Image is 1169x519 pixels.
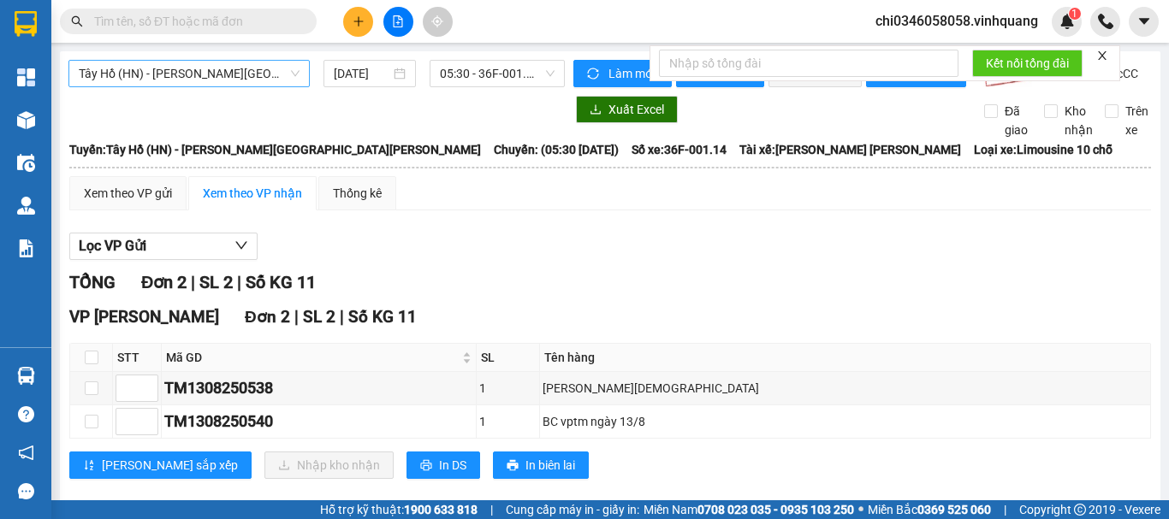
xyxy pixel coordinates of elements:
[79,235,146,257] span: Lọc VP Gửi
[420,459,432,473] span: printer
[440,61,555,86] span: 05:30 - 36F-001.14
[303,307,335,327] span: SL 2
[17,239,35,257] img: solution-icon
[141,272,187,292] span: Đơn 2
[972,50,1083,77] button: Kết nối tổng đài
[237,272,241,292] span: |
[334,64,390,83] input: 14/08/2025
[439,456,466,475] span: In DS
[739,140,961,159] span: Tài xế: [PERSON_NAME] [PERSON_NAME]
[69,451,252,479] button: sort-ascending[PERSON_NAME] sắp xếp
[392,15,404,27] span: file-add
[543,412,1148,431] div: BC vptm ngày 13/8
[490,500,493,519] span: |
[199,272,233,292] span: SL 2
[47,14,139,69] strong: CÔNG TY TNHH VĨNH QUANG
[431,15,443,27] span: aim
[162,405,477,439] td: TM1308250540
[917,503,991,516] strong: 0369 525 060
[383,7,413,37] button: file-add
[15,11,37,37] img: logo-vxr
[17,367,35,385] img: warehouse-icon
[494,140,619,159] span: Chuyến: (05:30 [DATE])
[404,503,478,516] strong: 1900 633 818
[1069,8,1081,20] sup: 1
[164,410,473,433] div: TM1308250540
[477,344,540,372] th: SL
[659,50,958,77] input: Nhập số tổng đài
[1058,102,1100,139] span: Kho nhận
[157,85,283,107] span: PS1408250553
[166,348,459,367] span: Mã GD
[343,7,373,37] button: plus
[1129,7,1159,37] button: caret-down
[50,73,136,109] strong: PHIẾU GỬI HÀNG
[1071,8,1077,20] span: 1
[84,184,172,203] div: Xem theo VP gửi
[191,272,195,292] span: |
[479,412,537,431] div: 1
[348,307,417,327] span: Số KG 11
[998,102,1035,139] span: Đã giao
[83,459,95,473] span: sort-ascending
[608,100,664,119] span: Xuất Excel
[608,64,658,83] span: Làm mới
[1119,102,1155,139] span: Trên xe
[697,503,854,516] strong: 0708 023 035 - 0935 103 250
[71,15,83,27] span: search
[333,184,382,203] div: Thống kê
[162,372,477,405] td: TM1308250538
[17,197,35,215] img: warehouse-icon
[1059,14,1075,29] img: icon-new-feature
[1096,50,1108,62] span: close
[576,96,678,123] button: downloadXuất Excel
[340,307,344,327] span: |
[18,406,34,422] span: question-circle
[573,60,672,87] button: syncLàm mới
[587,68,602,81] span: sync
[320,500,478,519] span: Hỗ trợ kỹ thuật:
[632,140,727,159] span: Số xe: 36F-001.14
[590,103,602,117] span: download
[406,451,480,479] button: printerIn DS
[164,376,473,400] div: TM1308250538
[94,12,296,31] input: Tìm tên, số ĐT hoặc mã đơn
[1098,14,1113,29] img: phone-icon
[69,307,219,327] span: VP [PERSON_NAME]
[264,451,394,479] button: downloadNhập kho nhận
[543,379,1148,398] div: [PERSON_NAME][DEMOGRAPHIC_DATA]
[113,344,162,372] th: STT
[17,111,35,129] img: warehouse-icon
[862,10,1052,32] span: chi0346058058.vinhquang
[1074,504,1086,516] span: copyright
[17,154,35,172] img: warehouse-icon
[858,506,863,513] span: ⚪️
[423,7,453,37] button: aim
[493,451,589,479] button: printerIn biên lai
[102,456,238,475] span: [PERSON_NAME] sắp xếp
[69,233,258,260] button: Lọc VP Gửi
[479,379,537,398] div: 1
[69,143,481,156] b: Tuyến: Tây Hồ (HN) - [PERSON_NAME][GEOGRAPHIC_DATA][PERSON_NAME]
[1136,14,1152,29] span: caret-down
[986,54,1069,73] span: Kết nối tổng đài
[294,307,299,327] span: |
[525,456,575,475] span: In biên lai
[1004,500,1006,519] span: |
[17,68,35,86] img: dashboard-icon
[18,445,34,461] span: notification
[38,113,149,126] strong: Hotline : 0889 23 23 23
[69,272,116,292] span: TỔNG
[353,15,365,27] span: plus
[234,239,248,252] span: down
[245,307,290,327] span: Đơn 2
[203,184,302,203] div: Xem theo VP nhận
[868,500,991,519] span: Miền Bắc
[18,483,34,499] span: message
[506,500,639,519] span: Cung cấp máy in - giấy in:
[974,140,1113,159] span: Loại xe: Limousine 10 chỗ
[507,459,519,473] span: printer
[9,44,30,116] img: logo
[79,61,300,86] span: Tây Hồ (HN) - Thanh Hóa
[540,344,1151,372] th: Tên hàng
